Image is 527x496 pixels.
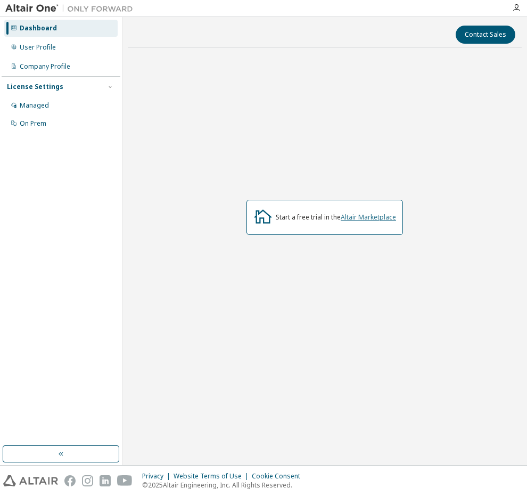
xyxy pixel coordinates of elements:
[100,475,111,486] img: linkedin.svg
[117,475,133,486] img: youtube.svg
[20,101,49,110] div: Managed
[142,481,307,490] p: © 2025 Altair Engineering, Inc. All Rights Reserved.
[276,213,396,222] div: Start a free trial in the
[20,62,70,71] div: Company Profile
[82,475,93,486] img: instagram.svg
[142,472,174,481] div: Privacy
[5,3,138,14] img: Altair One
[20,24,57,32] div: Dashboard
[174,472,252,481] div: Website Terms of Use
[20,119,46,128] div: On Prem
[3,475,58,486] img: altair_logo.svg
[64,475,76,486] img: facebook.svg
[341,213,396,222] a: Altair Marketplace
[20,43,56,52] div: User Profile
[252,472,307,481] div: Cookie Consent
[7,83,63,91] div: License Settings
[456,26,515,44] button: Contact Sales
